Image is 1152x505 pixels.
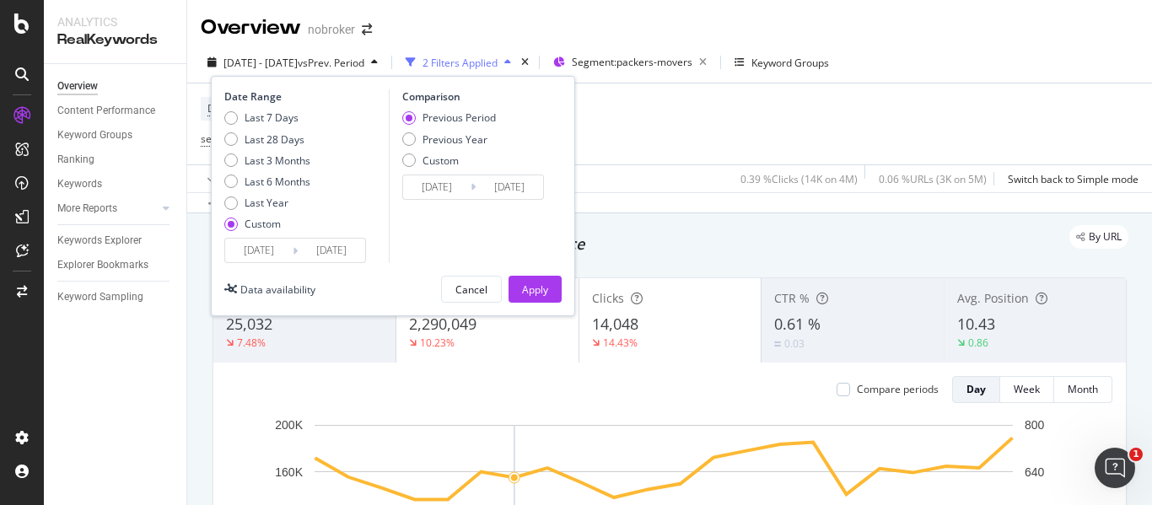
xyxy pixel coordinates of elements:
div: legacy label [1069,225,1128,249]
span: 14,048 [592,314,638,334]
a: Content Performance [57,102,175,120]
div: nobroker [308,21,355,38]
a: Keywords [57,175,175,193]
div: Overview [201,13,301,42]
div: Last 7 Days [245,110,299,125]
button: Keyword Groups [728,49,836,76]
a: Explorer Bookmarks [57,256,175,274]
div: Last 3 Months [224,153,310,168]
div: 10.23% [420,336,455,350]
input: Start Date [225,239,293,262]
div: Comparison [402,89,549,104]
button: 2 Filters Applied [399,49,518,76]
a: Overview [57,78,175,95]
div: Keyword Groups [57,126,132,144]
button: Cancel [441,276,502,303]
div: Apply [522,282,548,297]
div: RealKeywords [57,30,173,50]
div: 2 Filters Applied [423,56,498,70]
a: Keyword Sampling [57,288,175,306]
div: Day [966,382,986,396]
text: 200K [275,418,303,432]
button: Month [1054,376,1112,403]
div: 0.86 [968,336,988,350]
div: Data availability [240,282,315,297]
div: 0.39 % Clicks ( 14K on 4M ) [740,172,858,186]
div: Overview [57,78,98,95]
div: 0.06 % URLs ( 3K on 5M ) [879,172,987,186]
div: Previous Year [402,132,496,147]
div: Last Year [245,196,288,210]
div: Last Year [224,196,310,210]
span: Clicks [592,290,624,306]
div: 7.48% [237,336,266,350]
span: 0.61 % [774,314,821,334]
span: vs Prev. Period [298,56,364,70]
span: 1 [1129,448,1143,461]
span: 25,032 [226,314,272,334]
div: Keyword Sampling [57,288,143,306]
input: End Date [476,175,543,199]
div: Previous Period [423,110,496,125]
div: arrow-right-arrow-left [362,24,372,35]
span: 10.43 [957,314,995,334]
text: 160K [275,465,303,479]
img: Equal [774,341,781,347]
button: Week [1000,376,1054,403]
div: Previous Period [402,110,496,125]
span: seo [201,132,218,146]
div: 0.03 [784,336,805,351]
div: Analytics [57,13,173,30]
div: 14.43% [603,336,638,350]
div: Custom [423,153,459,168]
button: Apply [509,276,562,303]
div: Keywords [57,175,102,193]
div: Cancel [455,282,487,297]
div: Last 3 Months [245,153,310,168]
button: Segment:packers-movers [546,49,713,76]
div: Week [1014,382,1040,396]
div: Ranking [57,151,94,169]
div: Last 6 Months [245,175,310,189]
div: Keywords Explorer [57,232,142,250]
a: Keyword Groups [57,126,175,144]
div: More Reports [57,200,117,218]
div: Last 28 Days [224,132,310,147]
div: Keyword Groups [751,56,829,70]
div: Last 28 Days [245,132,304,147]
span: Device [207,101,240,116]
span: CTR % [774,290,810,306]
div: Switch back to Simple mode [1008,172,1139,186]
iframe: Intercom live chat [1095,448,1135,488]
div: Date Range [224,89,385,104]
div: Custom [224,217,310,231]
div: Content Performance [57,102,155,120]
button: Day [952,376,1000,403]
span: By URL [1089,232,1122,242]
div: Last 6 Months [224,175,310,189]
text: 640 [1025,465,1045,479]
span: Avg. Position [957,290,1029,306]
div: Last 7 Days [224,110,310,125]
div: times [518,54,532,71]
button: Apply [201,165,250,192]
input: End Date [298,239,365,262]
div: Custom [402,153,496,168]
button: Switch back to Simple mode [1001,165,1139,192]
text: 800 [1025,418,1045,432]
a: Ranking [57,151,175,169]
div: Previous Year [423,132,487,147]
div: Month [1068,382,1098,396]
a: Keywords Explorer [57,232,175,250]
a: More Reports [57,200,158,218]
div: Custom [245,217,281,231]
input: Start Date [403,175,471,199]
span: [DATE] - [DATE] [223,56,298,70]
div: Explorer Bookmarks [57,256,148,274]
span: Segment: packers-movers [572,55,692,69]
span: 2,290,049 [409,314,476,334]
button: [DATE] - [DATE]vsPrev. Period [201,49,385,76]
div: Compare periods [857,382,939,396]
